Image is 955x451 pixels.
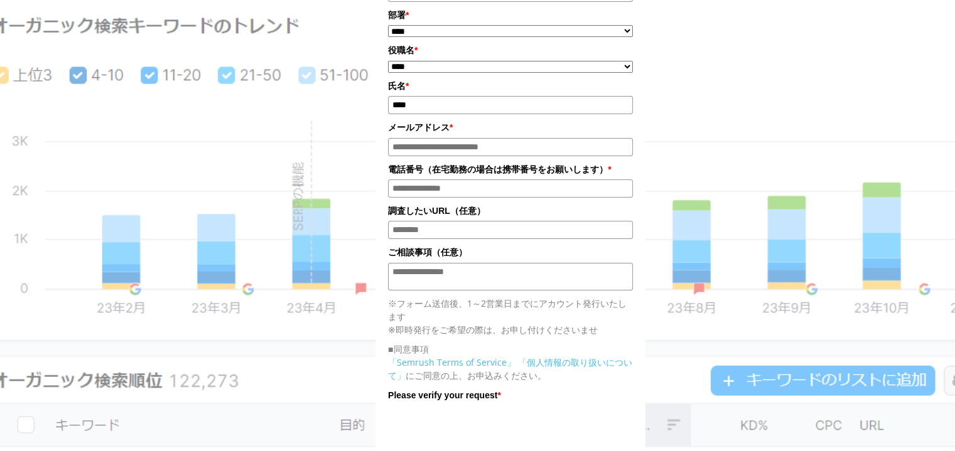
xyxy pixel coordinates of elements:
[388,204,633,218] label: 調査したいURL（任意）
[388,356,632,381] a: 「個人情報の取り扱いについて」
[388,43,633,57] label: 役職名
[388,79,633,93] label: 氏名
[388,342,633,356] p: ■同意事項
[388,297,633,336] p: ※フォーム送信後、1～2営業日までにアカウント発行いたします ※即時発行をご希望の際は、お申し付けくださいませ
[388,388,633,402] label: Please verify your request
[388,162,633,176] label: 電話番号（在宅勤務の場合は携帯番号をお願いします）
[388,8,633,22] label: 部署
[388,356,515,368] a: 「Semrush Terms of Service」
[388,356,633,382] p: にご同意の上、お申込みください。
[388,120,633,134] label: メールアドレス
[388,245,633,259] label: ご相談事項（任意）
